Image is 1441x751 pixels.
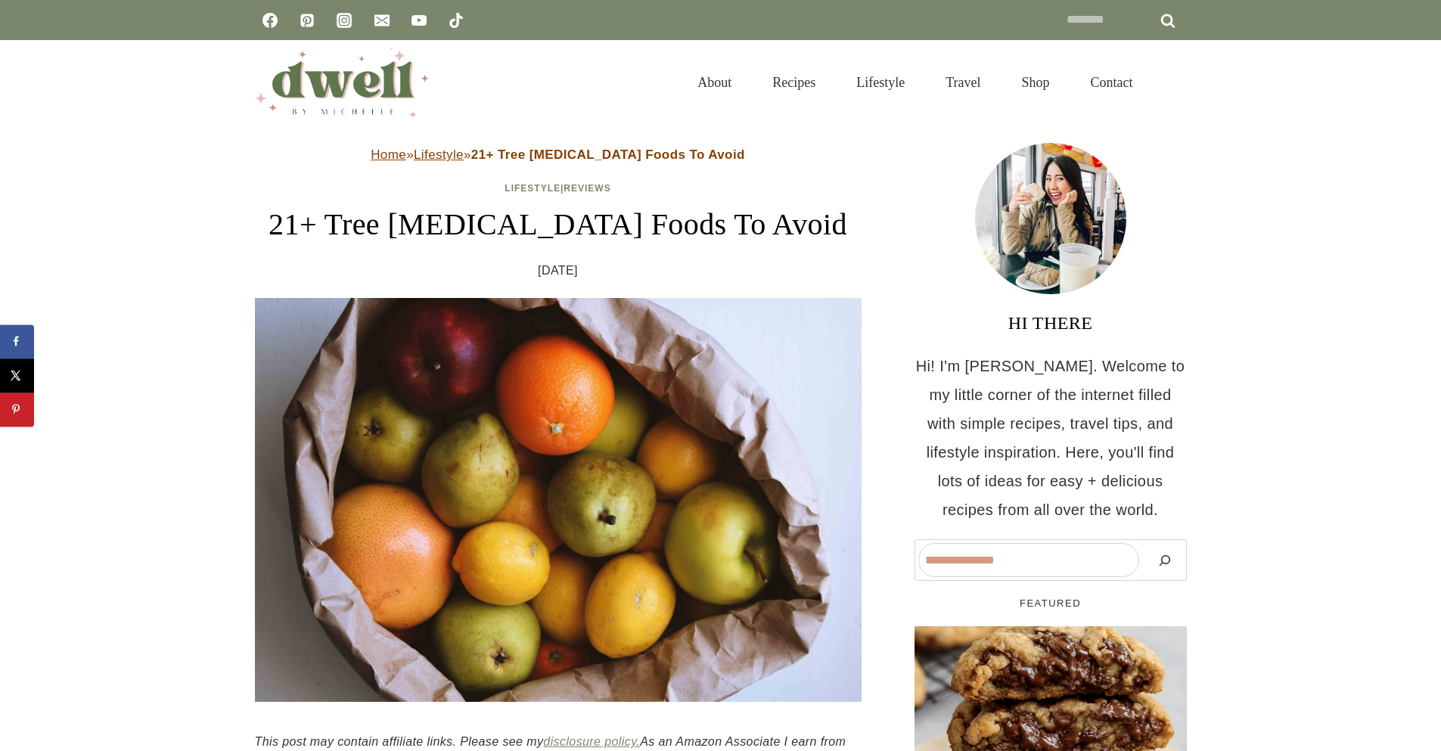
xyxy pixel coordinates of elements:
[505,183,610,194] span: |
[1070,56,1154,109] a: Contact
[925,56,1001,109] a: Travel
[441,5,471,36] a: TikTok
[1161,70,1187,95] button: View Search Form
[471,147,745,162] strong: 21+ Tree [MEDICAL_DATA] Foods To Avoid
[752,56,836,109] a: Recipes
[1147,543,1183,577] button: Search
[915,596,1187,611] h5: FEATURED
[677,56,752,109] a: About
[255,5,285,36] a: Facebook
[564,183,610,194] a: Reviews
[371,147,406,162] a: Home
[543,735,640,748] a: disclosure policy.
[915,352,1187,524] p: Hi! I'm [PERSON_NAME]. Welcome to my little corner of the internet filled with simple recipes, tr...
[915,309,1187,337] h3: HI THERE
[292,5,322,36] a: Pinterest
[538,259,578,282] time: [DATE]
[1001,56,1070,109] a: Shop
[329,5,359,36] a: Instagram
[367,5,397,36] a: Email
[255,202,862,247] h1: 21+ Tree [MEDICAL_DATA] Foods To Avoid
[255,298,862,703] img: a bag of fruits
[255,48,429,117] img: DWELL by michelle
[505,183,561,194] a: Lifestyle
[404,5,434,36] a: YouTube
[677,56,1153,109] nav: Primary Navigation
[414,147,464,162] a: Lifestyle
[371,147,745,162] span: » »
[836,56,925,109] a: Lifestyle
